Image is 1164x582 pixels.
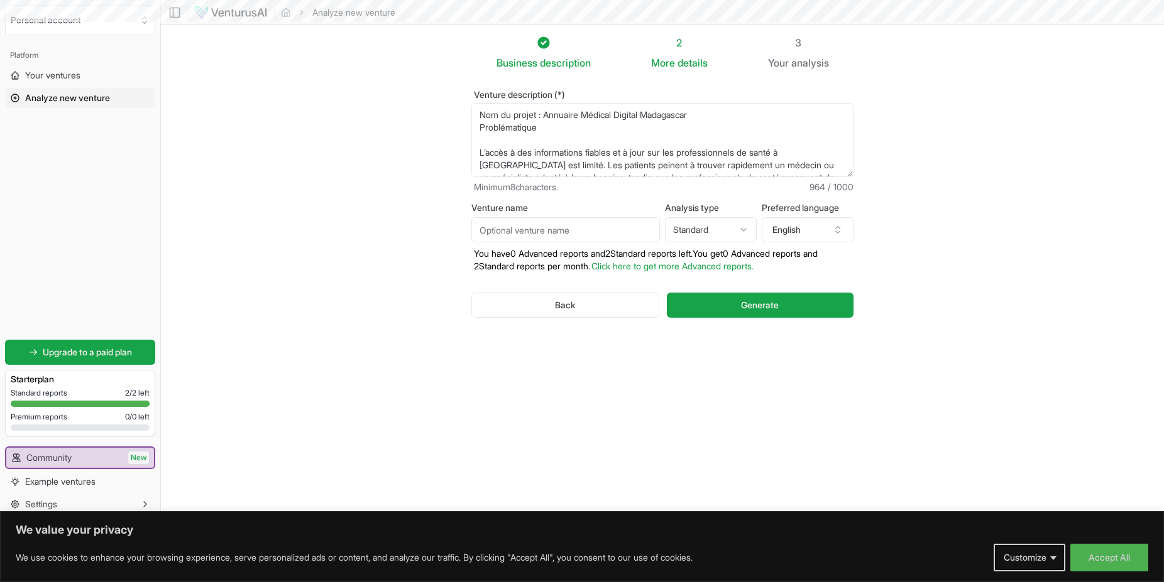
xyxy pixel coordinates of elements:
span: Your ventures [25,69,80,82]
a: CommunityNew [6,448,154,468]
span: Settings [25,498,57,510]
div: 2 [651,35,708,50]
span: 0 / 0 left [125,412,150,422]
button: Generate [667,293,854,318]
span: 2 / 2 left [125,388,150,398]
span: analysis [791,57,829,69]
span: Your [768,55,789,70]
label: Preferred language [762,203,854,212]
button: Back [471,293,659,318]
div: Platform [5,45,155,65]
a: Your ventures [5,65,155,85]
span: More [651,55,675,70]
button: Settings [5,494,155,514]
label: Analysis type [665,203,757,212]
span: Example ventures [25,475,96,488]
a: Upgrade to a paid plan [5,340,155,365]
button: English [762,217,854,242]
label: Venture name [471,203,660,212]
h3: Starter plan [11,373,150,385]
button: Customize [994,544,1065,571]
button: Accept All [1070,544,1148,571]
a: Click here to get more Advanced reports. [591,261,754,271]
span: Upgrade to a paid plan [43,346,132,358]
textarea: Nom du projet : Annuaire Médical Digital Madagascar Problématique L’accès à des informations fiab... [471,103,854,177]
p: You have 0 Advanced reports and 2 Standard reports left. Y ou get 0 Advanced reports and 2 Standa... [471,247,854,272]
span: New [128,451,149,464]
span: Premium reports [11,412,67,422]
p: We use cookies to enhance your browsing experience, serve personalized ads or content, and analyz... [16,550,693,565]
p: We value your privacy [16,522,1148,537]
span: Generate [741,299,779,311]
a: Example ventures [5,472,155,492]
span: Minimum 8 characters. [474,181,558,193]
input: Optional venture name [471,217,660,242]
span: Community [26,451,72,464]
span: Business [497,55,537,70]
span: description [540,57,591,69]
span: 964 / 1000 [810,181,854,193]
a: Analyze new venture [5,88,155,108]
div: 3 [768,35,829,50]
span: Standard reports [11,388,67,398]
label: Venture description (*) [471,90,854,99]
span: Analyze new venture [25,92,110,104]
span: details [678,57,708,69]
